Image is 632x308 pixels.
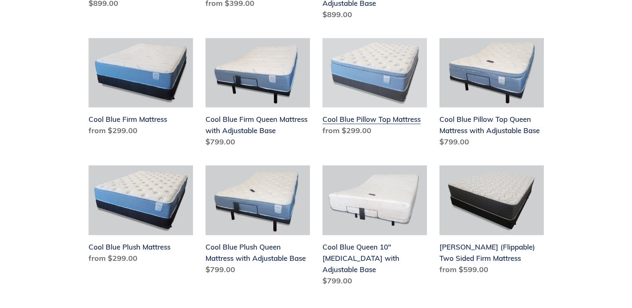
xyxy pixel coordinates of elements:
a: Cool Blue Firm Queen Mattress with Adjustable Base [206,38,310,151]
a: Cool Blue Plush Queen Mattress with Adjustable Base [206,165,310,278]
a: Cool Blue Pillow Top Queen Mattress with Adjustable Base [439,38,544,151]
a: Del Ray (Flippable) Two Sided Firm Mattress [439,165,544,278]
a: Cool Blue Plush Mattress [89,165,193,267]
a: Cool Blue Queen 10" Memory Foam with Adjustable Base [322,165,427,290]
a: Cool Blue Pillow Top Mattress [322,38,427,140]
a: Cool Blue Firm Mattress [89,38,193,140]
